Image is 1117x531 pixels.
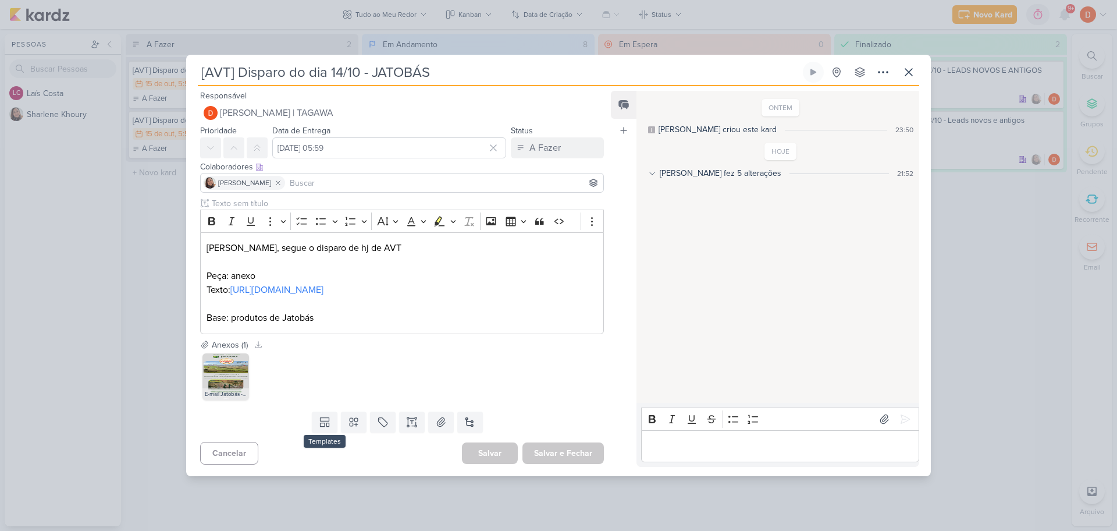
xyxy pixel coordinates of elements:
p: [PERSON_NAME], segue o disparo de hj de AVT [207,241,597,255]
div: Ligar relógio [809,68,818,77]
button: [PERSON_NAME] | TAGAWA [200,102,604,123]
div: Editor toolbar [200,210,604,232]
a: [URL][DOMAIN_NAME] [230,284,323,296]
label: Prioridade [200,126,237,136]
img: Sharlene Khoury [204,177,216,189]
div: 21:52 [897,168,913,179]
div: E-mail Jatobás - CAMPANHA ENTRADA R$ 499,00 JATOBÁS (3).jpg [202,388,249,400]
div: Colaboradores [200,161,604,173]
span: [PERSON_NAME] [218,178,271,188]
div: Editor editing area: main [200,232,604,334]
p: Peça: anexo [207,269,597,283]
div: Anexos (1) [212,339,248,351]
button: Cancelar [200,442,258,465]
label: Responsável [200,91,247,101]
div: A Fazer [529,141,561,155]
div: Este log é visível à todos no kard [648,126,655,133]
input: Kard Sem Título [198,62,801,83]
input: Select a date [272,137,506,158]
div: Templates [304,435,346,448]
label: Status [511,126,533,136]
p: Texto: [207,283,597,297]
div: Editor toolbar [641,408,919,430]
p: Base: produtos de Jatobás [207,311,597,325]
input: Texto sem título [209,197,604,210]
input: Buscar [287,176,601,190]
button: A Fazer [511,137,604,158]
label: Data de Entrega [272,126,330,136]
div: 23:50 [895,125,913,135]
span: [PERSON_NAME] | TAGAWA [220,106,333,120]
div: [PERSON_NAME] fez 5 alterações [660,167,781,179]
div: Sharlene criou este kard [659,123,777,136]
div: Editor editing area: main [641,430,919,462]
img: Diego Lima | TAGAWA [204,106,218,120]
img: y7199xilU1NknB9zIBOU9xBosOsre6LjTgCOsp8n.jpg [202,353,249,400]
